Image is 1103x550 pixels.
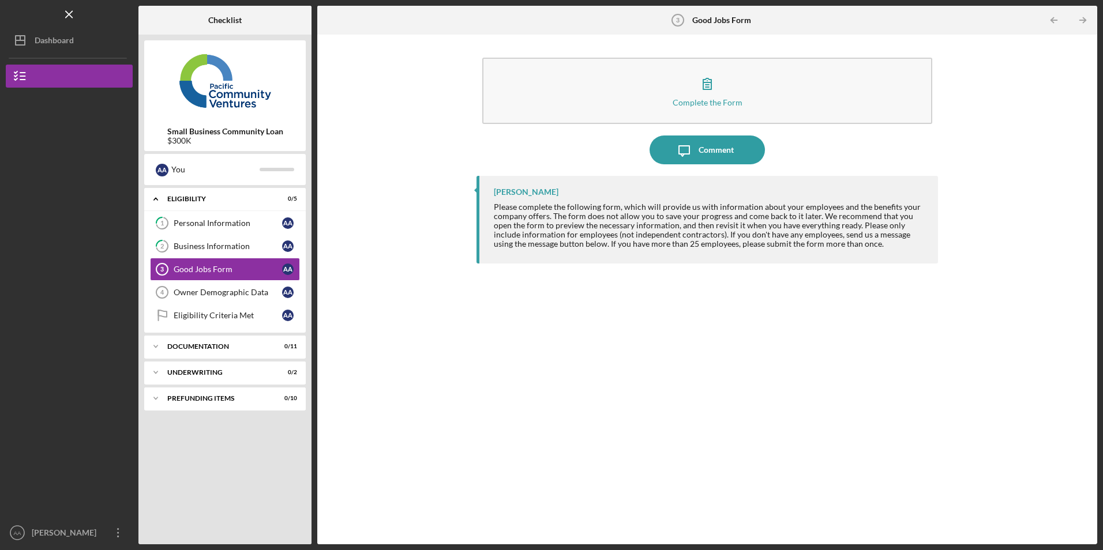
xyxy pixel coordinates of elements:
[276,343,297,350] div: 0 / 11
[282,263,294,275] div: A A
[174,288,282,297] div: Owner Demographic Data
[167,369,268,376] div: Underwriting
[150,235,300,258] a: 2Business InformationAA
[167,136,283,145] div: $300K
[167,343,268,350] div: Documentation
[160,266,164,273] tspan: 3
[174,219,282,228] div: Personal Information
[150,212,300,235] a: 1Personal InformationAA
[6,29,133,52] button: Dashboard
[208,16,242,25] b: Checklist
[282,287,294,298] div: A A
[150,258,300,281] a: 3Good Jobs FormAA
[167,195,268,202] div: Eligibility
[14,530,21,536] text: AA
[174,265,282,274] div: Good Jobs Form
[29,521,104,547] div: [PERSON_NAME]
[144,46,306,115] img: Product logo
[282,240,294,252] div: A A
[174,242,282,251] div: Business Information
[482,58,932,124] button: Complete the Form
[35,29,74,55] div: Dashboard
[494,202,926,248] div: Please complete the following form, which will provide us with information about your employees a...
[160,289,164,296] tspan: 4
[160,220,164,227] tspan: 1
[167,395,268,402] div: Prefunding Items
[167,127,283,136] b: Small Business Community Loan
[156,164,168,176] div: A A
[282,217,294,229] div: A A
[150,281,300,304] a: 4Owner Demographic DataAA
[276,195,297,202] div: 0 / 5
[174,311,282,320] div: Eligibility Criteria Met
[494,187,558,197] div: [PERSON_NAME]
[650,135,765,164] button: Comment
[282,310,294,321] div: A A
[171,160,260,179] div: You
[6,521,133,544] button: AA[PERSON_NAME]
[276,369,297,376] div: 0 / 2
[160,243,164,250] tspan: 2
[676,17,680,24] tspan: 3
[699,135,734,164] div: Comment
[150,304,300,327] a: Eligibility Criteria MetAA
[673,98,742,107] div: Complete the Form
[276,395,297,402] div: 0 / 10
[692,16,751,25] b: Good Jobs Form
